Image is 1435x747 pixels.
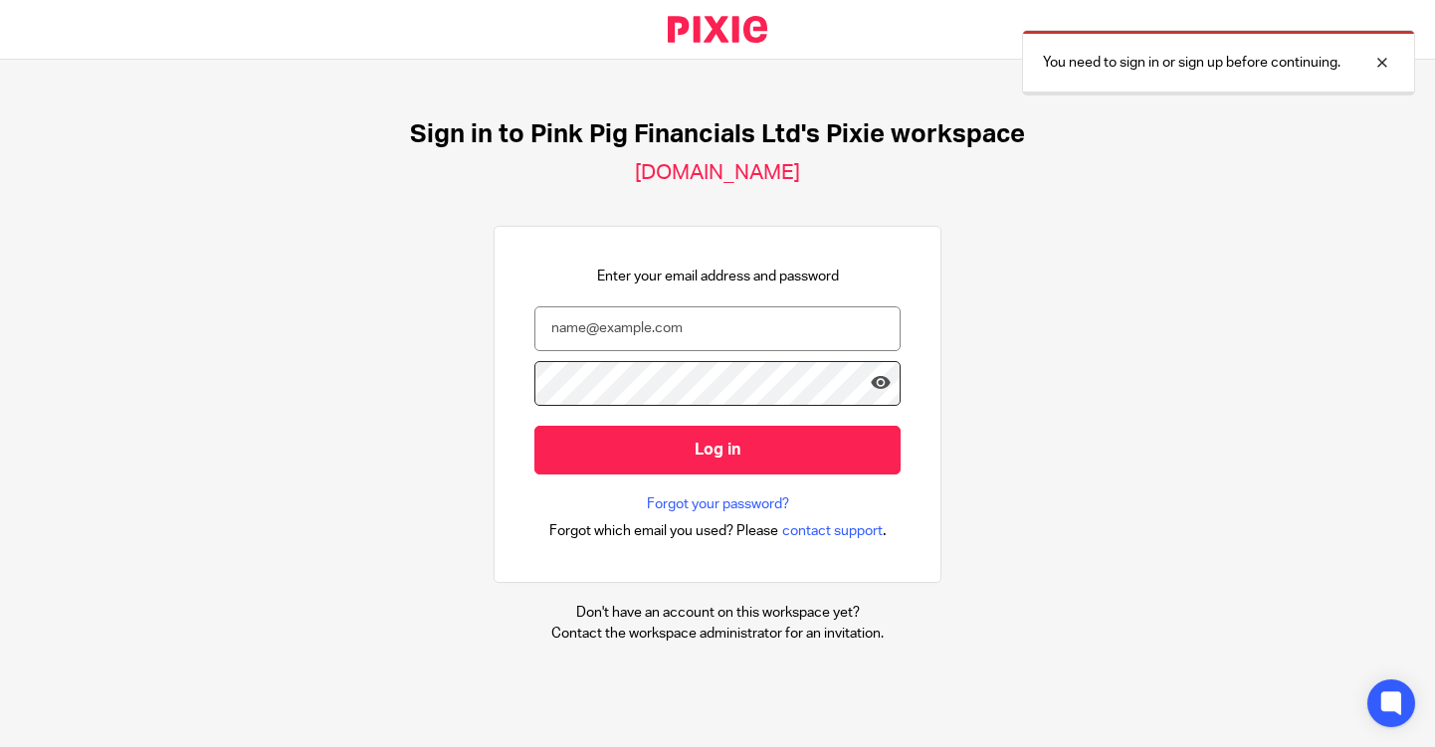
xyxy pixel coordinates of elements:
[410,119,1025,150] h1: Sign in to Pink Pig Financials Ltd's Pixie workspace
[635,160,800,186] h2: [DOMAIN_NAME]
[534,426,901,474] input: Log in
[782,521,883,541] span: contact support
[551,603,884,623] p: Don't have an account on this workspace yet?
[534,306,901,351] input: name@example.com
[551,624,884,644] p: Contact the workspace administrator for an invitation.
[549,519,887,542] div: .
[549,521,778,541] span: Forgot which email you used? Please
[647,494,789,514] a: Forgot your password?
[1043,53,1340,73] p: You need to sign in or sign up before continuing.
[597,267,839,286] p: Enter your email address and password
